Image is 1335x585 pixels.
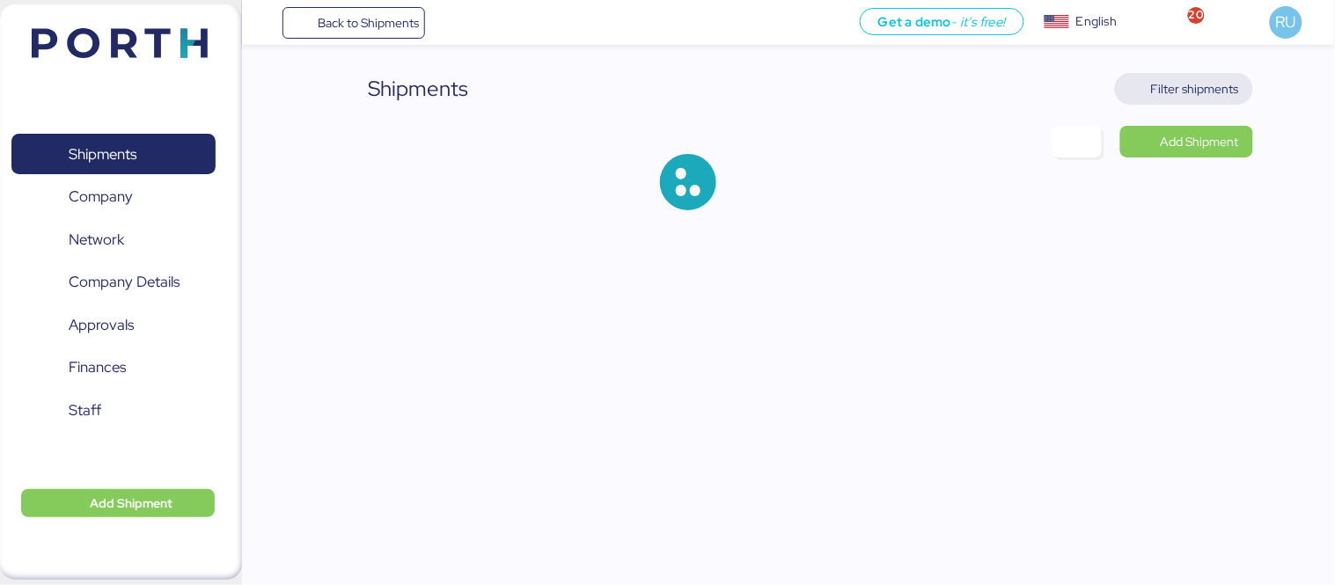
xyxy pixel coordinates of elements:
a: Company Details [11,262,216,303]
span: Network [69,227,124,252]
a: Network [11,219,216,260]
span: Staff [69,398,101,423]
span: Finances [69,355,126,380]
a: Back to Shipments [282,7,426,39]
span: Company Details [69,269,180,295]
a: Add Shipment [1120,126,1253,157]
span: RU [1276,11,1296,33]
span: Filter shipments [1151,78,1239,99]
span: Shipments [69,142,136,167]
button: Menu [253,8,282,38]
a: Company [11,177,216,217]
a: Approvals [11,304,216,345]
span: Company [69,184,133,209]
div: English [1076,12,1117,31]
a: Shipments [11,134,216,174]
span: Add Shipment [1161,131,1239,152]
span: Approvals [69,312,134,338]
span: Back to Shipments [318,12,419,33]
button: Filter shipments [1115,73,1253,105]
span: Add Shipment [90,493,172,514]
button: Add Shipment [21,489,215,517]
a: Staff [11,390,216,430]
a: Finances [11,347,216,388]
div: Shipments [369,73,469,105]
